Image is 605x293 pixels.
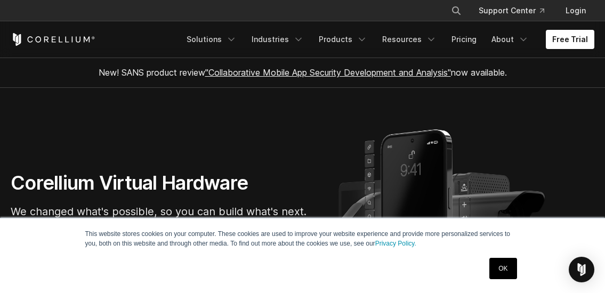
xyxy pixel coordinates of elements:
[489,258,517,279] a: OK
[485,30,535,49] a: About
[99,67,507,78] span: New! SANS product review now available.
[375,240,416,247] a: Privacy Policy.
[312,30,374,49] a: Products
[445,30,483,49] a: Pricing
[11,204,330,251] p: We changed what's possible, so you can build what's next. Virtual devices for iOS, Android, and A...
[180,30,243,49] a: Solutions
[180,30,594,49] div: Navigation Menu
[245,30,310,49] a: Industries
[557,1,594,20] a: Login
[11,33,95,46] a: Corellium Home
[546,30,594,49] a: Free Trial
[376,30,443,49] a: Resources
[438,1,594,20] div: Navigation Menu
[470,1,553,20] a: Support Center
[447,1,466,20] button: Search
[85,229,520,248] p: This website stores cookies on your computer. These cookies are used to improve your website expe...
[569,257,594,282] div: Open Intercom Messenger
[205,67,451,78] a: "Collaborative Mobile App Security Development and Analysis"
[11,171,330,195] h1: Corellium Virtual Hardware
